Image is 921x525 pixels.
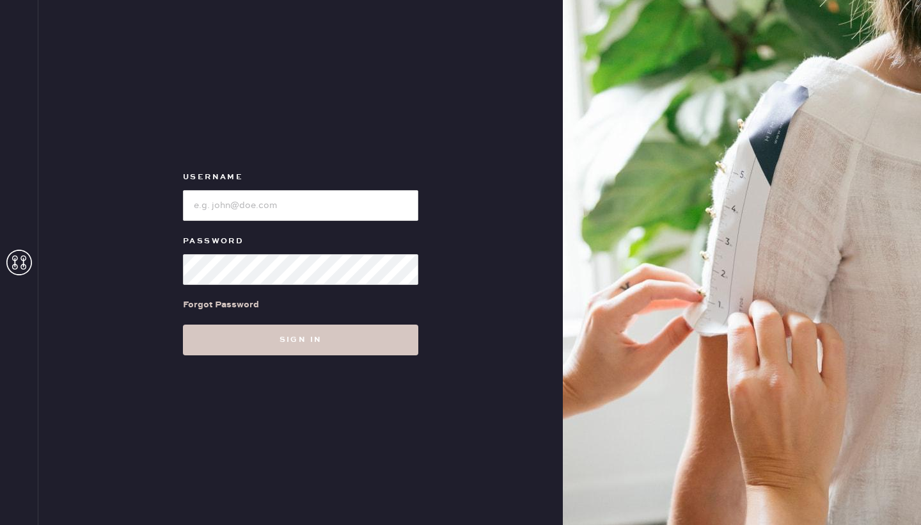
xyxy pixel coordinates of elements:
label: Username [183,170,418,185]
label: Password [183,234,418,249]
input: e.g. john@doe.com [183,190,418,221]
button: Sign in [183,325,418,355]
a: Forgot Password [183,285,259,325]
div: Forgot Password [183,298,259,312]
